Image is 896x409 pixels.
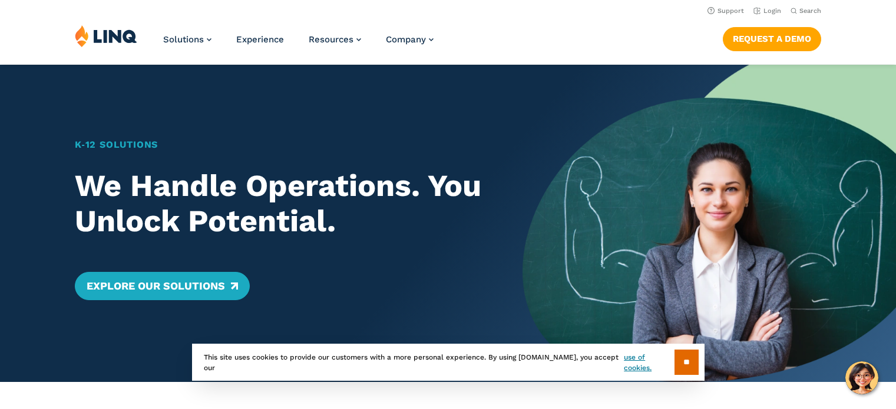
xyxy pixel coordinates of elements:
button: Open Search Bar [791,6,821,15]
div: This site uses cookies to provide our customers with a more personal experience. By using [DOMAIN... [192,344,705,381]
a: Experience [236,34,284,45]
a: Solutions [163,34,211,45]
span: Resources [309,34,353,45]
nav: Button Navigation [723,25,821,51]
a: Company [386,34,434,45]
nav: Primary Navigation [163,25,434,64]
span: Company [386,34,426,45]
a: use of cookies. [624,352,674,373]
span: Search [799,7,821,15]
a: Support [707,7,744,15]
a: Login [753,7,781,15]
img: LINQ | K‑12 Software [75,25,137,47]
img: Home Banner [523,65,896,382]
h1: K‑12 Solutions [75,138,487,152]
button: Hello, have a question? Let’s chat. [845,361,878,394]
a: Request a Demo [723,27,821,51]
a: Resources [309,34,361,45]
span: Solutions [163,34,204,45]
a: Explore Our Solutions [75,272,250,300]
h2: We Handle Operations. You Unlock Potential. [75,168,487,239]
